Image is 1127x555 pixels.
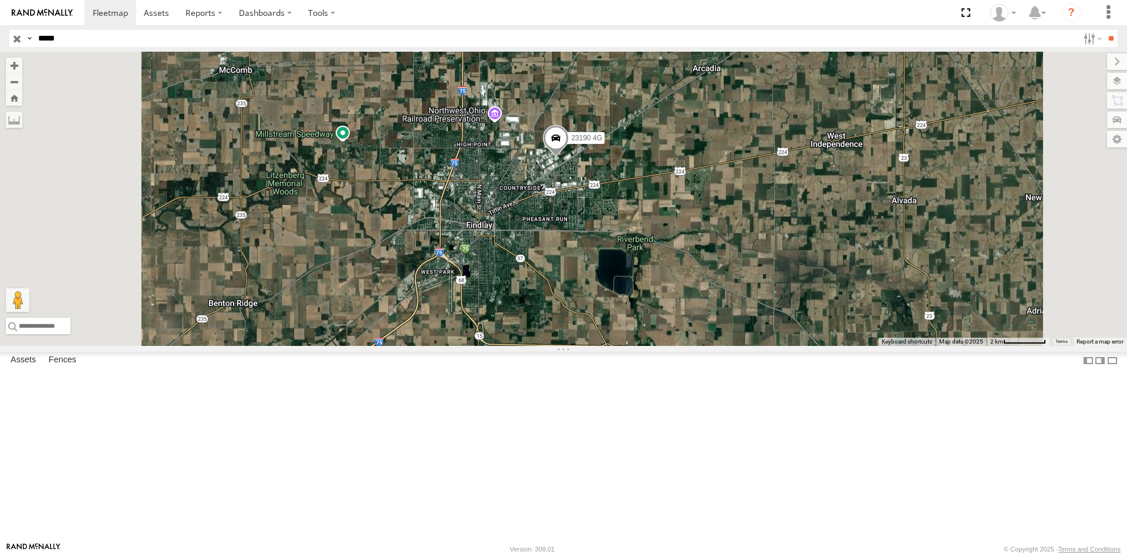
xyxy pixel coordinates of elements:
a: Terms and Conditions [1058,546,1121,553]
button: Zoom Home [6,90,22,106]
button: Keyboard shortcuts [882,338,932,346]
div: Puma Singh [986,4,1020,22]
button: Map Scale: 2 km per 69 pixels [987,338,1050,346]
label: Dock Summary Table to the Right [1094,352,1106,369]
label: Assets [5,352,42,369]
button: Drag Pegman onto the map to open Street View [6,288,29,312]
label: Measure [6,112,22,128]
label: Search Filter Options [1079,30,1104,47]
label: Dock Summary Table to the Left [1082,352,1094,369]
button: Zoom out [6,73,22,90]
button: Zoom in [6,58,22,73]
div: © Copyright 2025 - [1004,546,1121,553]
span: Map data ©2025 [939,338,983,345]
a: Visit our Website [6,543,60,555]
span: 2 km [990,338,1003,345]
label: Fences [43,352,82,369]
img: rand-logo.svg [12,9,73,17]
span: 23190 4G [571,134,602,142]
a: Terms (opens in new tab) [1055,339,1068,344]
label: Map Settings [1107,131,1127,147]
label: Hide Summary Table [1106,352,1118,369]
label: Search Query [25,30,34,47]
div: Version: 308.01 [510,546,555,553]
a: Report a map error [1077,338,1123,345]
i: ? [1062,4,1081,22]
